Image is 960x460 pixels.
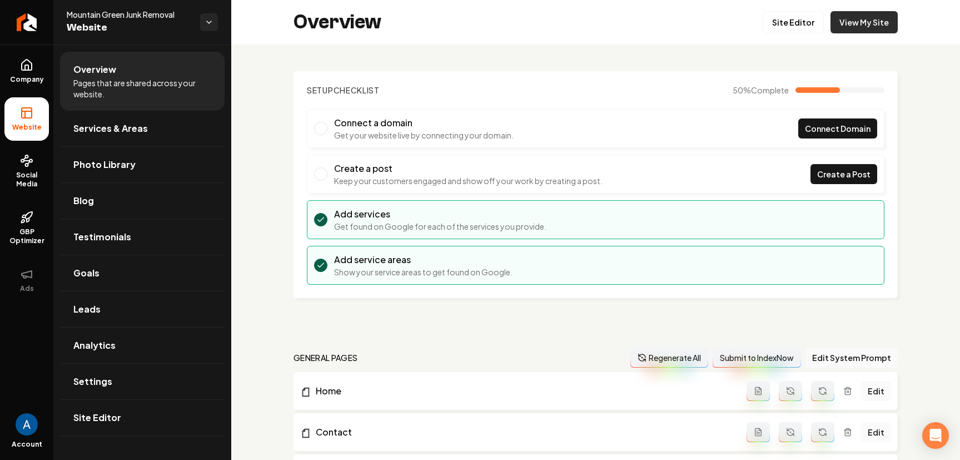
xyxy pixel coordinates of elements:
a: Settings [60,364,225,399]
span: Overview [73,63,116,76]
span: Settings [73,375,112,388]
button: Submit to IndexNow [713,348,801,368]
span: Connect Domain [805,123,871,135]
p: Keep your customers engaged and show off your work by creating a post. [334,175,603,186]
span: Website [8,123,46,132]
h3: Create a post [334,162,603,175]
span: Leads [73,303,101,316]
h3: Add service areas [334,253,513,266]
span: Complete [751,85,789,95]
a: Social Media [4,145,49,197]
a: Photo Library [60,147,225,182]
span: Account [12,440,42,449]
span: Create a Post [817,169,871,180]
span: Ads [16,284,38,293]
span: Website [67,20,191,36]
a: Edit [861,381,891,401]
a: Contact [300,426,747,439]
span: Services & Areas [73,122,148,135]
h2: Overview [294,11,381,33]
a: Create a Post [810,164,877,184]
span: Goals [73,266,100,280]
a: Analytics [60,328,225,363]
button: Add admin page prompt [747,381,770,401]
a: View My Site [830,11,898,33]
p: Show your service areas to get found on Google. [334,266,513,278]
a: Site Editor [763,11,824,33]
button: Regenerate All [630,348,708,368]
span: Site Editor [73,411,121,424]
span: Testimonials [73,230,131,244]
button: Edit System Prompt [805,348,898,368]
a: GBP Optimizer [4,202,49,254]
img: Andrew Magana [16,413,38,436]
a: Company [4,50,49,93]
button: Open user button [16,413,38,436]
span: Social Media [4,171,49,189]
img: Rebolt Logo [17,13,37,31]
a: Home [300,384,747,398]
span: Pages that are shared across your website. [73,77,211,100]
a: Goals [60,255,225,291]
p: Get found on Google for each of the services you provide. [334,221,546,232]
span: Mountain Green Junk Removal [67,9,191,20]
a: Services & Areas [60,111,225,146]
span: GBP Optimizer [4,227,49,245]
div: Open Intercom Messenger [922,422,949,449]
a: Leads [60,291,225,327]
span: 50 % [733,85,789,96]
button: Ads [4,259,49,302]
p: Get your website live by connecting your domain. [334,130,514,141]
span: Company [6,75,48,84]
h3: Add services [334,207,546,221]
h3: Connect a domain [334,116,514,130]
span: Setup [307,85,334,95]
span: Analytics [73,339,116,352]
a: Connect Domain [798,118,877,139]
span: Blog [73,194,94,207]
a: Edit [861,422,891,442]
a: Site Editor [60,400,225,436]
h2: general pages [294,352,358,363]
h2: Checklist [307,85,380,96]
button: Add admin page prompt [747,422,770,442]
a: Blog [60,183,225,219]
span: Photo Library [73,158,136,171]
a: Testimonials [60,219,225,255]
